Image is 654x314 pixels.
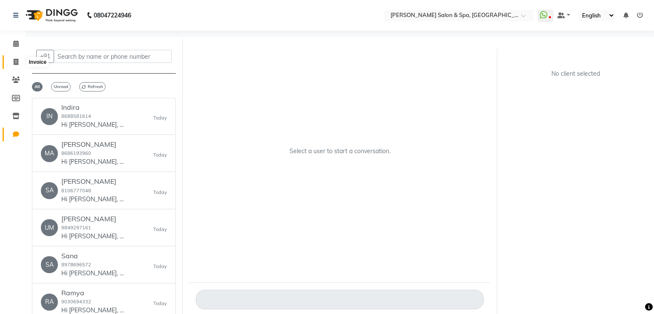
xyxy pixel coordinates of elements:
small: Today [153,300,167,307]
h6: Ramya [61,289,125,297]
span: Refresh [79,82,106,91]
button: +91 [36,50,54,63]
small: 8978696572 [61,262,91,268]
p: Hi [PERSON_NAME], 👋 Your payment at [PERSON_NAME] Salon & Spa is confirmed! 💰 Amount: 600 🧾 Recei... [61,195,125,204]
div: Invoice [27,57,49,67]
input: Search by name or phone number [54,50,172,63]
small: 9030694332 [61,299,91,305]
small: Today [153,151,167,159]
small: Today [153,114,167,122]
p: Select a user to start a conversation. [290,147,390,156]
div: No client selected [524,69,627,78]
small: Today [153,263,167,270]
h6: Sana [61,252,125,260]
small: 9849297161 [61,225,91,231]
small: Today [153,226,167,233]
div: SA [41,256,58,273]
div: MA [41,145,58,162]
div: SA [41,182,58,199]
p: Hi [PERSON_NAME], 👋 Your payment at [PERSON_NAME] Salon & Spa is confirmed! 💰 Amount: 500 🧾 Recei... [61,232,125,241]
div: RA [41,294,58,311]
h6: [PERSON_NAME] [61,140,125,148]
p: Hi [PERSON_NAME], 👋 Your payment at [PERSON_NAME] Salon & Spa is confirmed! 💰 Amount: 70 🧾 Receip... [61,120,125,129]
h6: Indira [61,103,125,111]
p: Hi [PERSON_NAME], 👋 Your payment at [PERSON_NAME] Salon & Spa is confirmed! 💰 Amount: 60 🧾 Receip... [61,157,125,166]
span: Unread [51,82,71,91]
small: Today [153,189,167,196]
small: 8688581614 [61,113,91,119]
span: All [32,82,43,91]
img: logo [22,3,80,27]
small: 8106777048 [61,188,91,194]
h6: [PERSON_NAME] [61,215,125,223]
b: 08047224946 [94,3,131,27]
div: IN [41,108,58,125]
h6: [PERSON_NAME] [61,177,125,186]
div: UM [41,219,58,236]
p: Hi [PERSON_NAME], 👋 Your payment at [PERSON_NAME] Salon & Spa is confirmed! 💰 Amount: 3100 🧾 Rece... [61,269,125,278]
small: 8686193960 [61,150,91,156]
